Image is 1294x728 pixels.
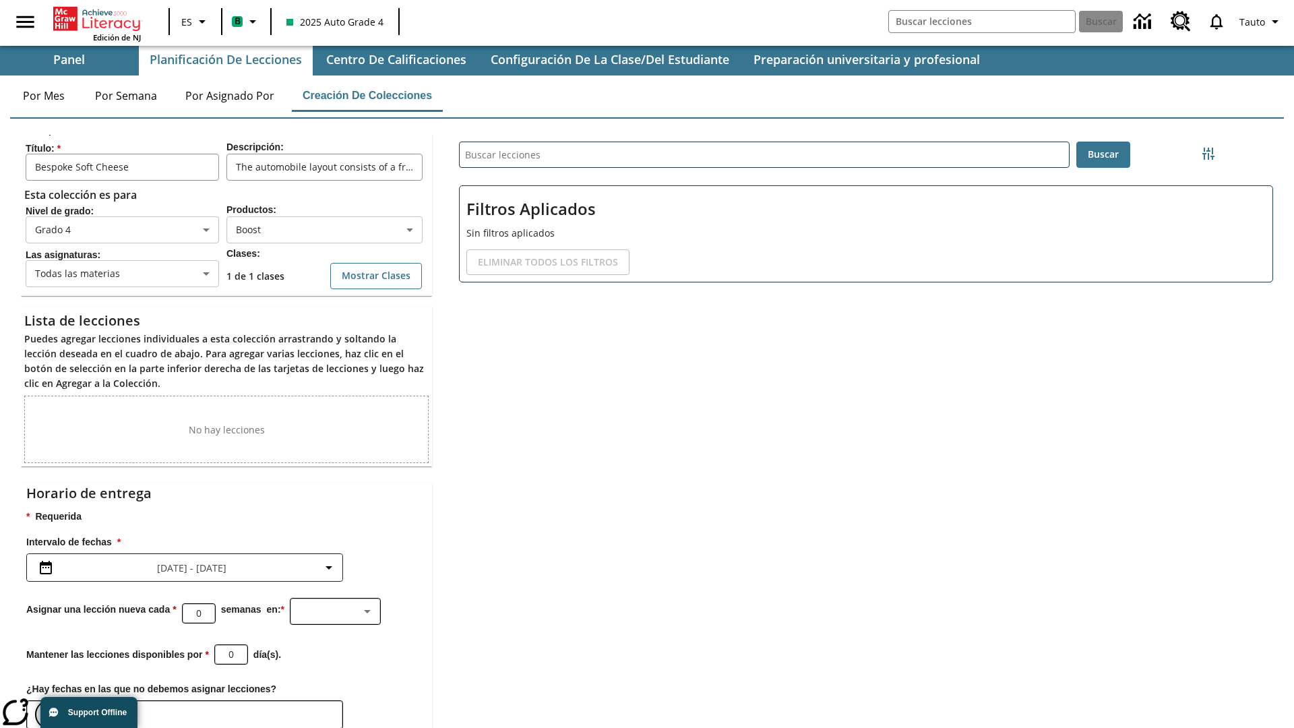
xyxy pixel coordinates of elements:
[226,216,423,243] div: Boost
[26,603,177,617] h3: Asignar una lección nueva cada
[459,185,1273,282] div: Filtros Aplicados
[26,483,432,504] h2: Horario de entrega
[40,697,137,728] button: Support Offline
[26,510,432,524] p: Requerida
[24,332,429,391] h6: Puedes agregar lecciones individuales a esta colección arrastrando y soltando la lección deseada ...
[53,5,141,32] a: Portada
[292,80,443,112] button: Creación de colecciones
[253,648,281,663] h3: día(s).
[84,80,168,112] button: Por semana
[1,43,136,75] button: Panel
[1126,3,1163,40] a: Centro de información
[235,13,241,30] span: B
[460,142,1069,167] input: Buscar lecciones
[139,43,313,75] button: Planificación de lecciones
[226,9,266,34] button: Boost El color de la clase es verde menta. Cambiar el color de la clase.
[26,216,219,243] div: Grado 4
[183,595,215,631] input: Favor de seleccionar un número entre 1 y 10
[1199,4,1234,39] a: Notificaciones
[181,15,192,29] span: ES
[321,559,337,576] svg: Collapse Date Range Filter
[10,80,78,112] button: Por mes
[1234,9,1289,34] button: Perfil/Configuración
[175,80,285,112] button: Por asignado por
[36,701,63,728] button: Elegir fechas
[189,423,265,437] p: No hay lecciones
[267,603,284,617] h3: en:
[26,648,209,663] h3: Mantener las lecciones disponibles por
[286,15,383,29] span: 2025 Auto Grade 4
[32,559,337,576] button: Seleccione el intervalo de fechas opción del menú
[1076,142,1130,168] button: Buscar
[743,43,991,75] button: Preparación universitaria y profesional
[1239,15,1265,29] span: Tauto
[226,204,276,215] span: Productos :
[1195,140,1222,167] button: Menú lateral de filtros
[466,226,1266,240] p: Sin filtros aplicados
[466,193,1266,226] h2: Filtros Aplicados
[174,9,217,34] button: Lenguaje: ES, Selecciona un idioma
[26,535,432,550] h3: Intervalo de fechas
[5,2,45,42] button: Abrir el menú lateral
[68,708,127,717] span: Support Offline
[480,43,740,75] button: Configuración de la clase/del estudiante
[226,248,260,259] span: Clases :
[182,603,216,624] div: Favor de seleccionar un número entre 1 y 10
[214,644,248,665] div: Favor de seleccionar un número entre 1 y 30
[26,206,225,216] span: Nivel de grado :
[330,263,422,289] button: Mostrar Clases
[889,11,1075,32] input: Buscar campo
[26,249,225,260] span: Las asignaturas :
[226,142,284,152] span: Descripción :
[93,32,141,42] span: Edición de NJ
[226,154,423,181] input: Descripción
[221,603,261,617] p: semanas
[26,682,432,697] h3: ¿Hay fechas en las que no debemos asignar lecciones?
[26,260,219,287] div: Todas las materias
[215,637,247,673] input: Favor de seleccionar un número entre 1 y 30
[157,561,226,575] span: [DATE] - [DATE]
[26,143,225,154] span: Tí­tulo :
[24,310,429,332] h2: Lista de lecciones
[315,43,477,75] button: Centro de calificaciones
[53,4,141,42] div: Portada
[26,154,219,181] input: Tí­tulo
[226,269,284,283] p: 1 de 1 clases
[1163,3,1199,40] a: Centro de recursos, Se abrirá en una pestaña nueva.
[24,185,429,204] h6: Esta colección es para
